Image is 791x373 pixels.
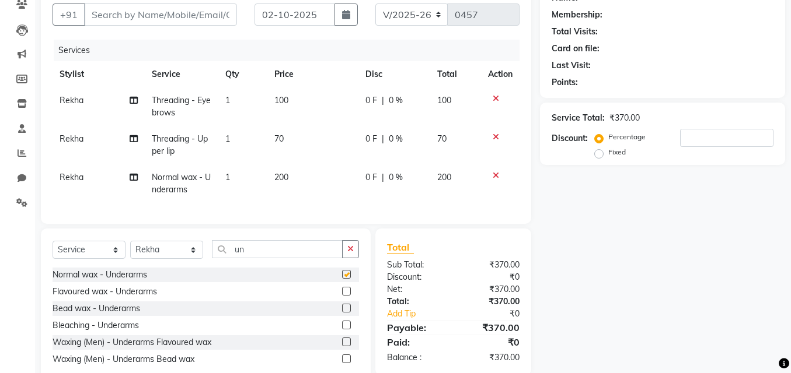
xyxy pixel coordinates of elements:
[53,286,157,298] div: Flavoured wax - Underarms
[453,351,528,364] div: ₹370.00
[225,172,230,182] span: 1
[609,112,640,124] div: ₹370.00
[552,112,605,124] div: Service Total:
[608,132,646,142] label: Percentage
[53,353,194,365] div: Waxing (Men) - Underarms Bead wax
[365,133,377,145] span: 0 F
[389,94,403,107] span: 0 %
[378,271,454,283] div: Discount:
[453,259,528,271] div: ₹370.00
[389,171,403,184] span: 0 %
[552,26,598,38] div: Total Visits:
[382,171,384,184] span: |
[378,259,454,271] div: Sub Total:
[481,61,520,87] th: Action
[225,95,230,105] span: 1
[267,61,358,87] th: Price
[60,133,83,144] span: Rekha
[387,241,414,254] span: Total
[552,76,578,89] div: Points:
[53,61,145,87] th: Stylist
[53,302,140,315] div: Bead wax - Underarms
[53,3,85,26] button: +91
[437,172,451,182] span: 200
[466,308,528,320] div: ₹0
[225,133,230,144] span: 1
[152,172,211,195] span: Normal wax - Underarms
[552,43,600,55] div: Card on file:
[84,3,237,26] input: Search by Name/Mobile/Email/Code
[60,172,83,182] span: Rekha
[389,133,403,145] span: 0 %
[552,59,591,72] div: Last Visit:
[365,94,377,107] span: 0 F
[437,133,447,144] span: 70
[378,335,454,349] div: Paid:
[453,335,528,349] div: ₹0
[378,321,454,335] div: Payable:
[378,308,466,320] a: Add Tip
[378,283,454,295] div: Net:
[274,172,288,182] span: 200
[430,61,481,87] th: Total
[212,240,343,258] input: Search or Scan
[54,40,528,61] div: Services
[453,271,528,283] div: ₹0
[437,95,451,105] span: 100
[274,95,288,105] span: 100
[453,295,528,308] div: ₹370.00
[60,95,83,105] span: Rekha
[378,295,454,308] div: Total:
[218,61,267,87] th: Qty
[552,132,588,145] div: Discount:
[552,9,602,21] div: Membership:
[145,61,218,87] th: Service
[274,133,284,144] span: 70
[453,283,528,295] div: ₹370.00
[378,351,454,364] div: Balance :
[453,321,528,335] div: ₹370.00
[608,147,626,157] label: Fixed
[152,133,208,156] span: Threading - Upper lip
[53,336,211,349] div: Waxing (Men) - Underarms Flavoured wax
[53,269,147,281] div: Normal wax - Underarms
[382,94,384,107] span: |
[382,133,384,145] span: |
[365,171,377,184] span: 0 F
[53,319,139,332] div: Bleaching - Underarms
[152,95,211,118] span: Threading - Eyebrows
[358,61,430,87] th: Disc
